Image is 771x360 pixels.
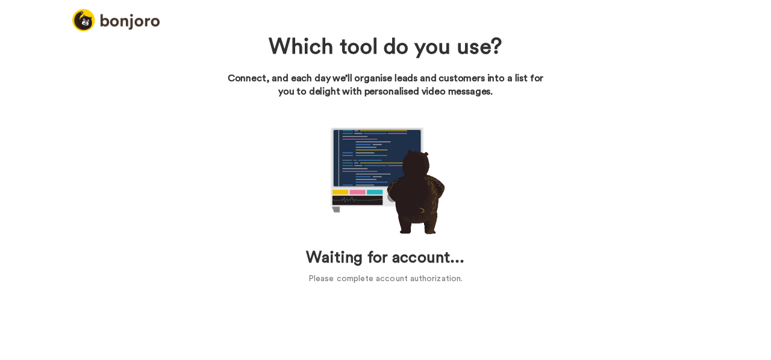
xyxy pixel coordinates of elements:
[325,117,446,237] img: loading-test.gif
[171,273,600,285] p: Please complete account authorization.
[72,9,160,31] img: logo_full.png
[222,72,549,99] p: Connect, and each day we’ll organise leads and customers into a list for you to delight with pers...
[250,36,521,60] h1: Which tool do you use?
[171,249,600,267] h1: Waiting for account...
